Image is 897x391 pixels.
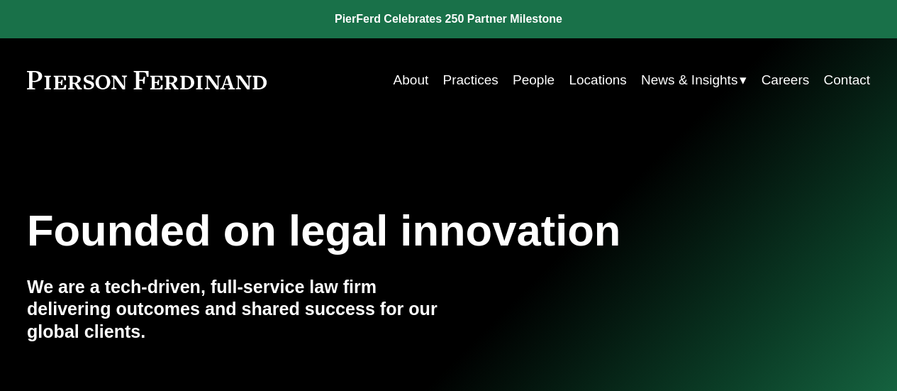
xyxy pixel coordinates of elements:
[762,67,810,94] a: Careers
[443,67,498,94] a: Practices
[569,67,626,94] a: Locations
[27,206,730,255] h1: Founded on legal innovation
[824,67,871,94] a: Contact
[394,67,429,94] a: About
[27,276,449,344] h4: We are a tech-driven, full-service law firm delivering outcomes and shared success for our global...
[641,67,747,94] a: folder dropdown
[641,68,737,92] span: News & Insights
[513,67,555,94] a: People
